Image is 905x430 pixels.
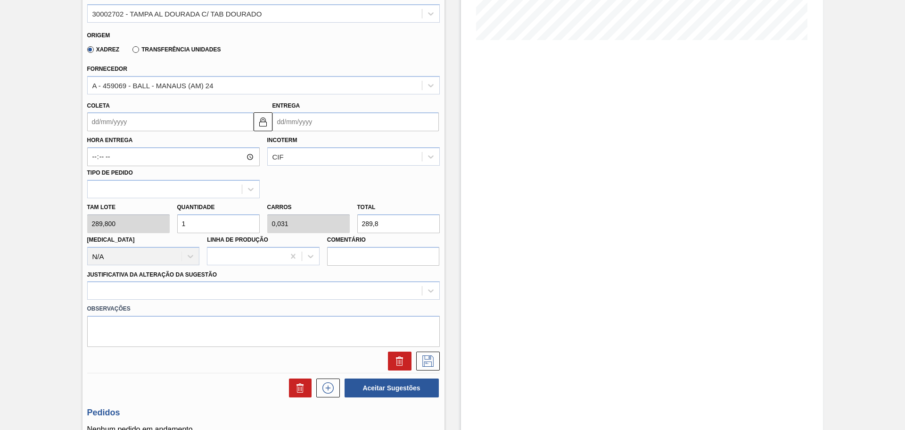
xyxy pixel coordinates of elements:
input: dd/mm/yyyy [272,112,439,131]
label: Fornecedor [87,66,127,72]
label: Linha de Produção [207,236,268,243]
div: 30002702 - TAMPA AL DOURADA C/ TAB DOURADO [92,9,262,17]
div: A - 459069 - BALL - MANAUS (AM) 24 [92,81,214,89]
img: locked [257,116,269,127]
div: Aceitar Sugestões [340,378,440,398]
label: Quantidade [177,204,215,211]
label: Coleta [87,102,110,109]
div: CIF [272,153,284,161]
label: Incoterm [267,137,297,143]
label: Justificativa da Alteração da Sugestão [87,271,217,278]
label: Transferência Unidades [132,46,221,53]
label: Origem [87,32,110,39]
label: Comentário [327,233,440,247]
div: Nova sugestão [312,379,340,397]
label: Observações [87,302,440,316]
label: Carros [267,204,292,211]
label: Total [357,204,376,211]
div: Excluir Sugestões [284,379,312,397]
label: Entrega [272,102,300,109]
input: dd/mm/yyyy [87,112,254,131]
label: Tipo de pedido [87,169,133,176]
label: Hora Entrega [87,134,260,147]
label: [MEDICAL_DATA] [87,236,135,243]
button: Aceitar Sugestões [345,379,439,397]
label: Tam lote [87,201,170,214]
div: Excluir Sugestão [383,352,411,371]
label: Xadrez [87,46,120,53]
h3: Pedidos [87,408,440,418]
button: locked [254,112,272,131]
div: Salvar Sugestão [411,352,440,371]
